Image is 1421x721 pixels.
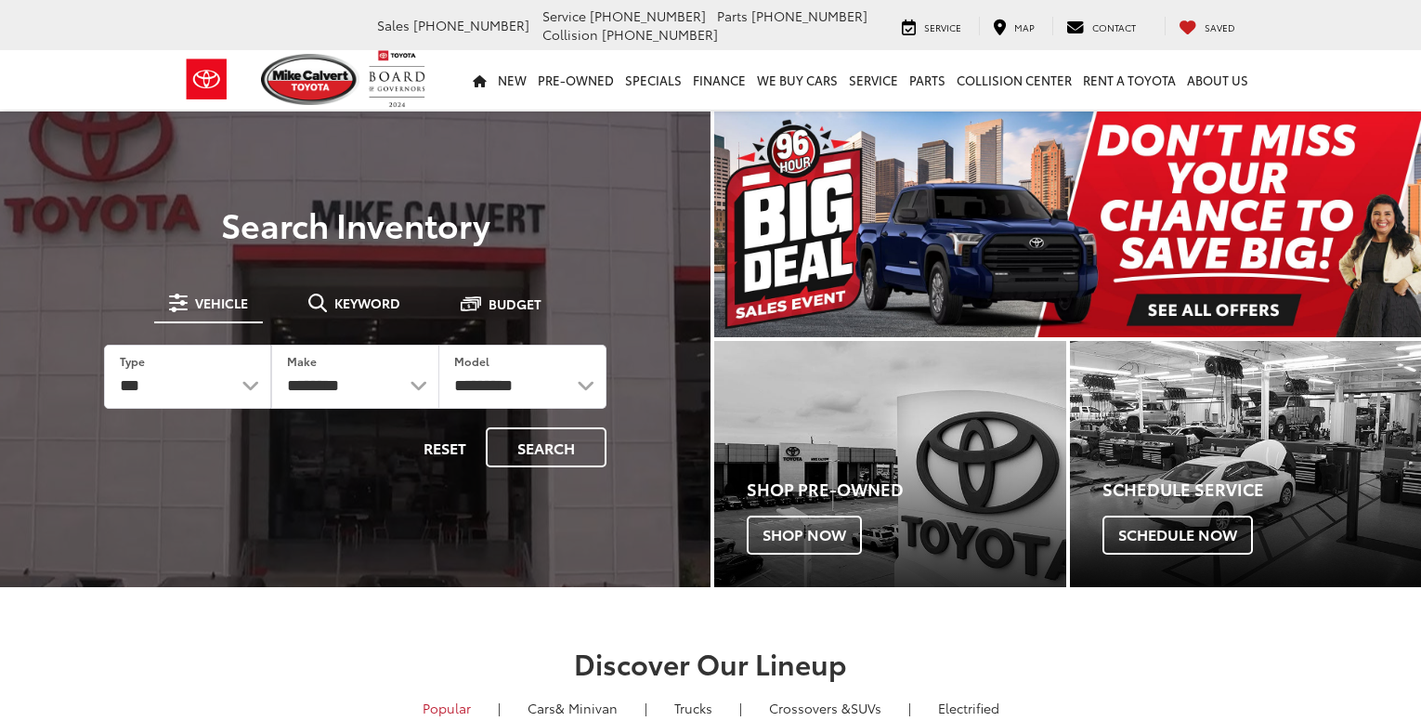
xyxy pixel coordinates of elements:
a: Shop Pre-Owned Shop Now [714,341,1066,587]
label: Type [120,353,145,369]
a: Parts [904,50,951,110]
a: About Us [1181,50,1254,110]
h4: Shop Pre-Owned [747,480,1066,499]
a: Rent a Toyota [1077,50,1181,110]
button: Reset [408,427,482,467]
a: New [492,50,532,110]
a: Contact [1052,17,1150,35]
a: Specials [619,50,687,110]
a: Service [888,17,975,35]
a: Map [979,17,1049,35]
div: Toyota [714,341,1066,587]
li: | [904,699,916,717]
span: Contact [1092,20,1136,34]
li: | [735,699,747,717]
label: Model [454,353,489,369]
span: [PHONE_NUMBER] [413,16,529,34]
span: Shop Now [747,516,862,555]
img: Mike Calvert Toyota [261,54,359,105]
h3: Search Inventory [78,205,632,243]
span: [PHONE_NUMBER] [602,25,718,44]
div: carousel slide number 1 of 1 [714,111,1421,337]
span: Crossovers & [769,699,851,717]
span: Schedule Now [1102,516,1253,555]
h2: Discover Our Lineup [56,648,1365,678]
button: Search [486,427,606,467]
a: WE BUY CARS [751,50,843,110]
li: | [640,699,652,717]
span: Service [542,7,586,25]
span: Vehicle [195,296,248,309]
li: | [493,699,505,717]
section: Carousel section with vehicle pictures - may contain disclaimers. [714,111,1421,337]
span: Collision [542,25,598,44]
label: Make [287,353,317,369]
span: Budget [489,297,541,310]
a: Home [467,50,492,110]
span: & Minivan [555,699,618,717]
a: Collision Center [951,50,1077,110]
img: Big Deal Sales Event [714,111,1421,337]
span: Service [924,20,961,34]
a: Pre-Owned [532,50,619,110]
a: Finance [687,50,751,110]
span: [PHONE_NUMBER] [590,7,706,25]
span: Saved [1205,20,1235,34]
span: [PHONE_NUMBER] [751,7,867,25]
a: Service [843,50,904,110]
span: Sales [377,16,410,34]
img: Toyota [172,49,241,110]
a: My Saved Vehicles [1165,17,1249,35]
span: Map [1014,20,1035,34]
span: Parts [717,7,748,25]
span: Keyword [334,296,400,309]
